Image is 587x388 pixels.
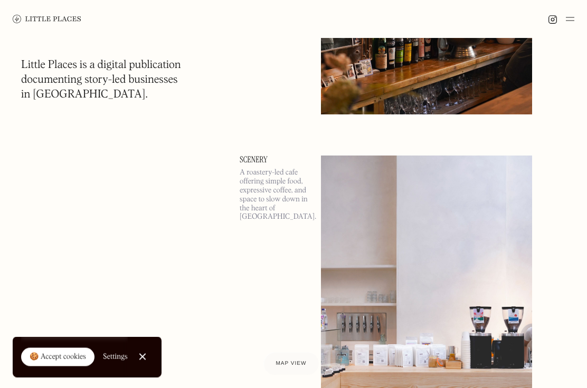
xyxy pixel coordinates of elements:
[21,348,94,367] a: 🍪 Accept cookies
[142,357,143,357] div: Close Cookie Popup
[263,352,319,375] a: Map view
[240,169,308,222] p: A roastery-led cafe offering simple food, expressive coffee, and space to slow down in the heart ...
[30,352,86,363] div: 🍪 Accept cookies
[132,346,153,367] a: Close Cookie Popup
[103,345,128,369] a: Settings
[276,361,307,366] span: Map view
[21,58,181,102] h1: Little Places is a digital publication documenting story-led businesses in [GEOGRAPHIC_DATA].
[103,353,128,361] div: Settings
[240,156,308,164] a: Scenery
